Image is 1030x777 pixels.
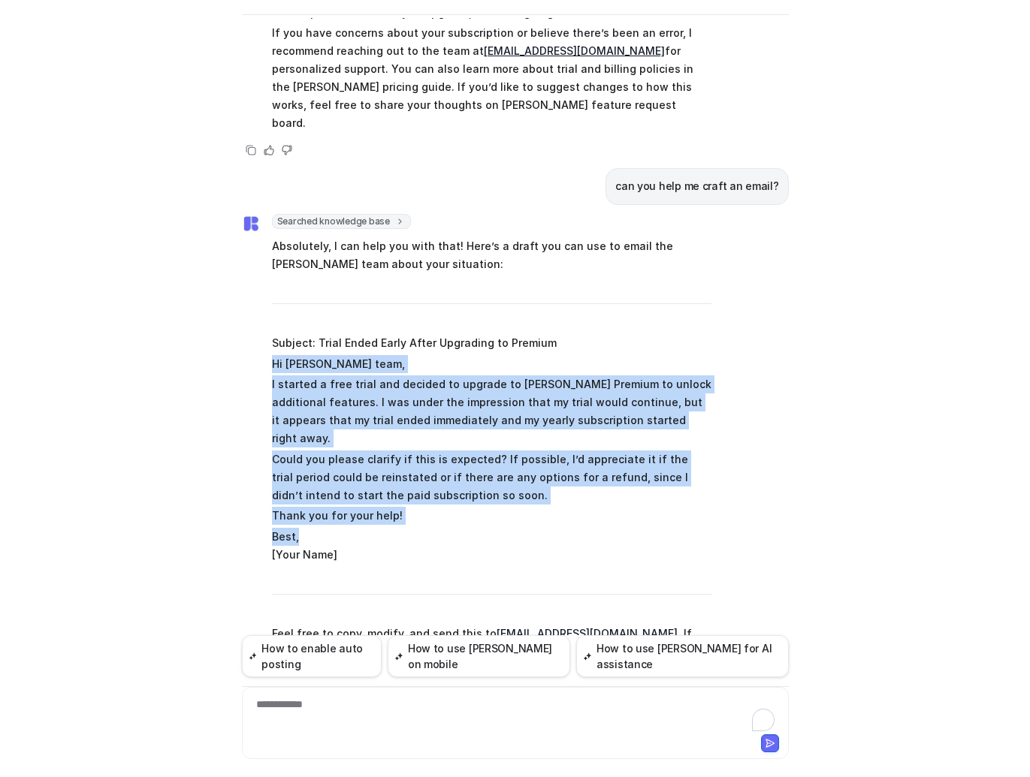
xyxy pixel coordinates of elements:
[272,355,711,373] p: Hi [PERSON_NAME] team,
[272,450,711,504] p: Could you please clarify if this is expected? If possible, I’d appreciate it if the trial period ...
[576,635,788,677] button: How to use [PERSON_NAME] for AI assistance
[497,627,678,640] a: [EMAIL_ADDRESS][DOMAIN_NAME]
[484,44,665,57] a: [EMAIL_ADDRESS][DOMAIN_NAME]
[272,625,711,661] p: Feel free to copy, modify, and send this to . If you need more help, just let me know!
[272,24,711,132] p: If you have concerns about your subscription or believe there’s been an error, I recommend reachi...
[272,214,411,229] span: Searched knowledge base
[246,697,785,731] div: To enrich screen reader interactions, please activate Accessibility in Grammarly extension settings
[272,528,711,564] p: Best, [Your Name]
[615,177,778,195] p: can you help me craft an email?
[242,215,260,233] img: Widget
[242,635,382,677] button: How to enable auto posting
[272,375,711,447] p: I started a free trial and decided to upgrade to [PERSON_NAME] Premium to unlock additional featu...
[388,635,570,677] button: How to use [PERSON_NAME] on mobile
[272,507,711,525] p: Thank you for your help!
[272,334,711,352] p: Subject: Trial Ended Early After Upgrading to Premium
[272,237,711,273] p: Absolutely, I can help you with that! Here’s a draft you can use to email the [PERSON_NAME] team ...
